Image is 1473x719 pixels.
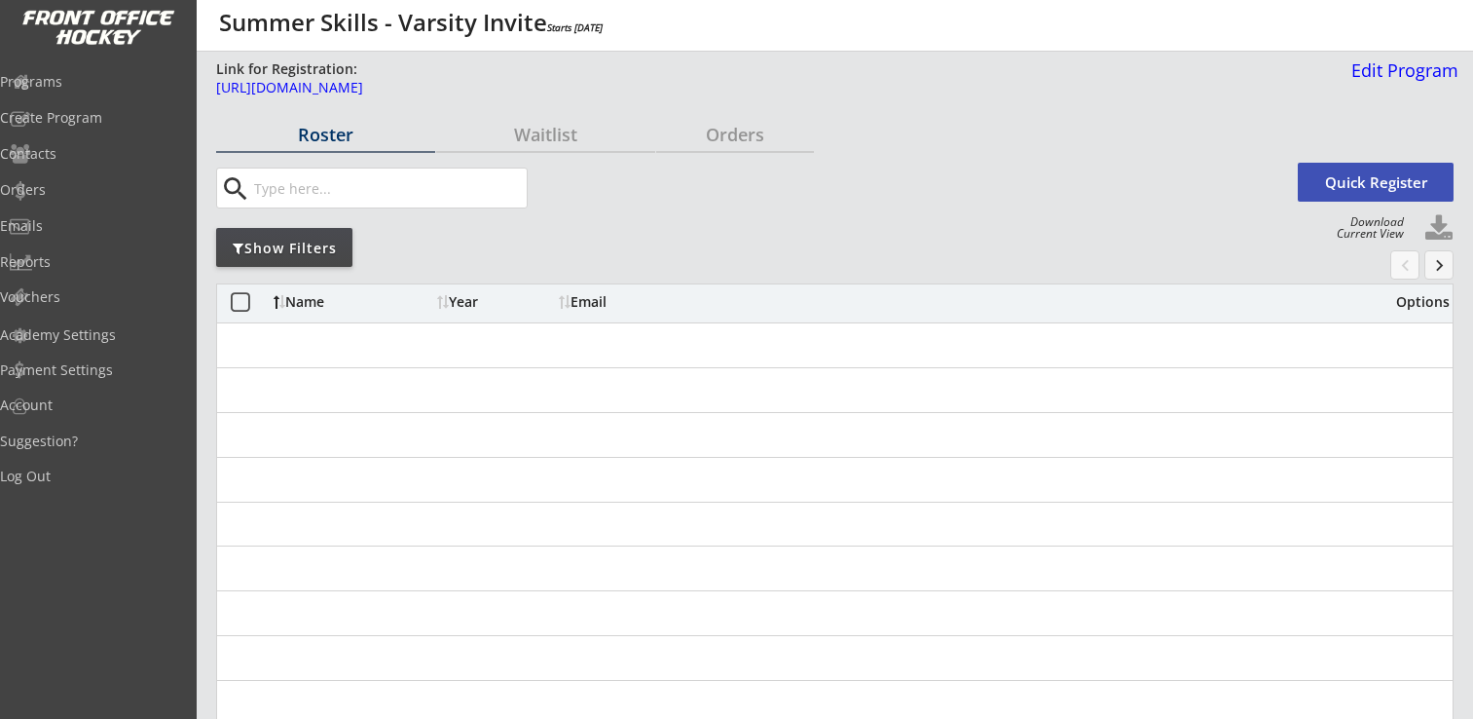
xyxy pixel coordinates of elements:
[559,295,734,309] div: Email
[1344,61,1458,95] a: Edit Program
[437,295,554,309] div: Year
[1424,214,1454,244] button: Click to download full roster. Your browser settings may try to block it, check your security set...
[274,295,432,309] div: Name
[216,126,435,143] div: Roster
[1390,250,1419,280] button: chevron_left
[216,81,1197,105] a: [URL][DOMAIN_NAME]
[250,169,527,208] input: Type here...
[219,173,251,205] button: search
[216,59,360,79] div: Link for Registration:
[1327,216,1404,240] div: Download Current View
[1344,61,1458,79] div: Edit Program
[547,20,603,34] em: Starts [DATE]
[1424,250,1454,280] button: keyboard_arrow_right
[1381,295,1450,309] div: Options
[216,81,1197,95] div: [URL][DOMAIN_NAME]
[436,126,655,143] div: Waitlist
[216,239,352,258] div: Show Filters
[656,126,814,143] div: Orders
[1298,163,1454,202] button: Quick Register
